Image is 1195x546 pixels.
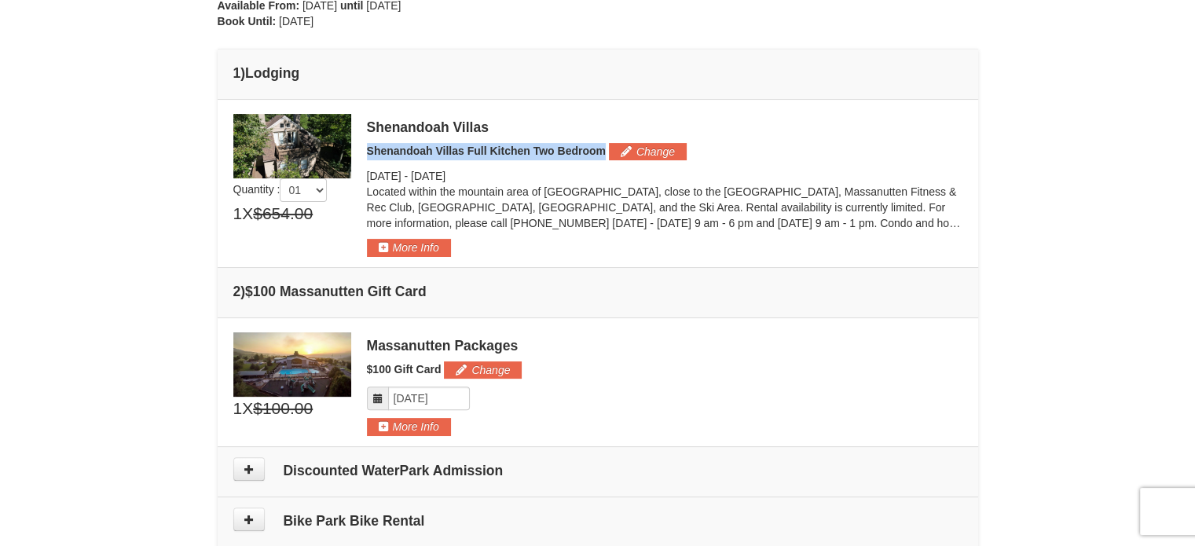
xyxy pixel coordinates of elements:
[242,202,253,225] span: X
[444,361,522,379] button: Change
[233,397,243,420] span: 1
[367,145,606,157] span: Shenandoah Villas Full Kitchen Two Bedroom
[233,332,351,397] img: 6619879-1.jpg
[253,202,313,225] span: $654.00
[367,184,962,231] p: Located within the mountain area of [GEOGRAPHIC_DATA], close to the [GEOGRAPHIC_DATA], Massanutte...
[233,202,243,225] span: 1
[233,114,351,178] img: 19219019-2-e70bf45f.jpg
[367,363,442,376] span: $100 Gift Card
[411,170,445,182] span: [DATE]
[367,170,401,182] span: [DATE]
[253,397,313,420] span: $100.00
[233,183,328,196] span: Quantity :
[218,15,277,27] strong: Book Until:
[367,338,962,354] div: Massanutten Packages
[367,418,451,435] button: More Info
[233,463,962,478] h4: Discounted WaterPark Admission
[233,513,962,529] h4: Bike Park Bike Rental
[242,397,253,420] span: X
[279,15,313,27] span: [DATE]
[240,284,245,299] span: )
[233,65,962,81] h4: 1 Lodging
[367,119,962,135] div: Shenandoah Villas
[404,170,408,182] span: -
[240,65,245,81] span: )
[609,143,687,160] button: Change
[233,284,962,299] h4: 2 $100 Massanutten Gift Card
[367,239,451,256] button: More Info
